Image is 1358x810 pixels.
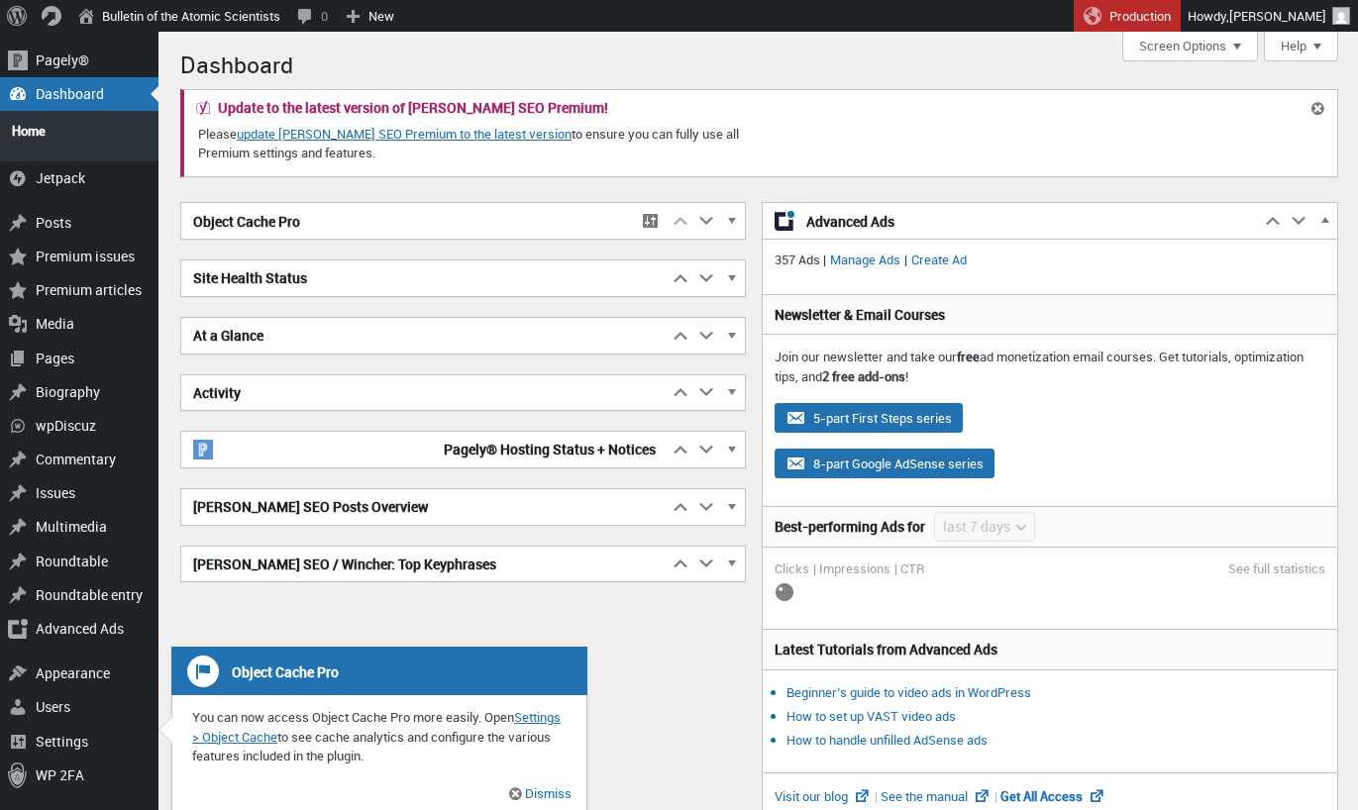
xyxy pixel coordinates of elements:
[181,260,668,296] h2: Site Health Status
[786,683,1031,701] a: Beginner’s guide to video ads in WordPress
[181,318,668,354] h2: At a Glance
[237,125,572,143] a: update [PERSON_NAME] SEO Premium to the latest version
[957,348,980,365] strong: free
[775,582,794,602] img: loading
[775,305,1325,325] h3: Newsletter & Email Courses
[775,348,1325,386] p: Join our newsletter and take our ad monetization email courses. Get tutorials, optimization tips,...
[775,787,881,805] a: Visit our blog
[826,251,904,268] a: Manage Ads
[1000,787,1106,805] a: Get All Access
[1122,32,1258,61] button: Screen Options
[193,440,213,459] img: pagely-w-on-b20x20.png
[196,123,794,164] p: Please to ensure you can fully use all Premium settings and features.
[172,708,586,766] p: You can now access Object Cache Pro more easily. Open to see cache analytics and configure the va...
[806,212,1249,232] span: Advanced Ads
[192,708,561,746] a: Settings > Object Cache
[171,647,587,696] h3: Object Cache Pro
[775,517,925,537] h3: Best-performing Ads for
[775,251,1325,270] p: 357 Ads | |
[881,787,1000,805] a: See the manual
[181,432,668,467] h2: Pagely® Hosting Status + Notices
[181,204,632,240] h2: Object Cache Pro
[1264,32,1338,61] button: Help
[180,42,1338,84] h1: Dashboard
[907,251,971,268] a: Create Ad
[218,101,608,115] h2: Update to the latest version of [PERSON_NAME] SEO Premium!
[822,367,905,385] strong: 2 free add-ons
[786,731,988,749] a: How to handle unfilled AdSense ads
[181,547,668,582] h2: [PERSON_NAME] SEO / Wincher: Top Keyphrases
[775,640,1325,659] h3: Latest Tutorials from Advanced Ads
[775,403,963,433] button: 5-part First Steps series
[181,489,668,525] h2: [PERSON_NAME] SEO Posts Overview
[522,784,572,802] a: Dismiss
[775,449,994,478] button: 8-part Google AdSense series
[181,375,668,411] h2: Activity
[786,707,956,725] a: How to set up VAST video ads
[1229,7,1326,25] span: [PERSON_NAME]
